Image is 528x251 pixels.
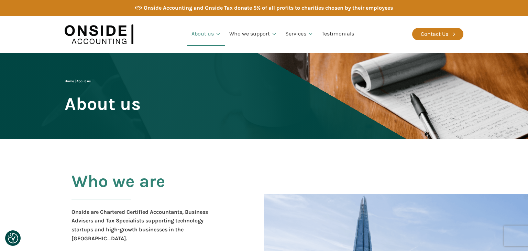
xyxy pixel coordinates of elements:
[71,172,165,208] h2: Who we are
[65,94,141,113] span: About us
[187,22,225,46] a: About us
[65,79,74,83] a: Home
[8,233,18,243] button: Consent Preferences
[8,233,18,243] img: Revisit consent button
[65,79,91,83] span: |
[421,30,448,39] div: Contact Us
[318,22,358,46] a: Testimonials
[76,79,91,83] span: About us
[412,28,463,40] a: Contact Us
[281,22,318,46] a: Services
[65,21,133,48] img: Onside Accounting
[144,3,393,12] div: Onside Accounting and Onside Tax donate 5% of all profits to charities chosen by their employees
[225,22,281,46] a: Who we support
[71,209,208,242] b: Onside are Chartered Certified Accountants, Business Advisers and Tax Specialists supporting tech...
